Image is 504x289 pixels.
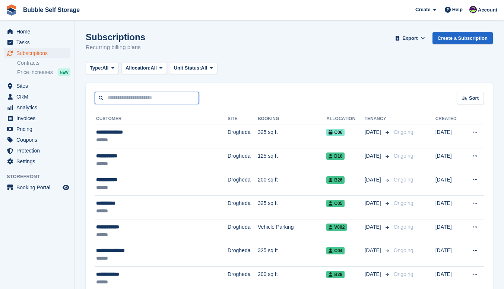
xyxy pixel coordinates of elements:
[17,68,70,76] a: Price increases NEW
[258,219,326,243] td: Vehicle Parking
[326,113,364,125] th: Allocation
[4,124,70,134] a: menu
[16,48,61,58] span: Subscriptions
[17,60,70,67] a: Contracts
[102,64,109,72] span: All
[6,4,17,16] img: stora-icon-8386f47178a22dfd0bd8f6a31ec36ba5ce8667c1dd55bd0f319d3a0aa187defe.svg
[228,148,258,172] td: Drogheda
[402,35,418,42] span: Export
[150,64,157,72] span: All
[326,129,345,136] span: C06
[258,172,326,196] td: 200 sq ft
[258,196,326,219] td: 325 sq ft
[4,182,70,193] a: menu
[7,173,74,180] span: Storefront
[16,135,61,145] span: Coupons
[258,148,326,172] td: 125 sq ft
[16,102,61,113] span: Analytics
[365,176,383,184] span: [DATE]
[86,62,118,74] button: Type: All
[121,62,167,74] button: Allocation: All
[86,32,145,42] h1: Subscriptions
[258,113,326,125] th: Booking
[4,26,70,37] a: menu
[326,224,347,231] span: V002
[228,125,258,148] td: Drogheda
[326,152,345,160] span: D10
[365,199,383,207] span: [DATE]
[394,247,413,253] span: Ongoing
[228,243,258,267] td: Drogheda
[4,81,70,91] a: menu
[16,182,61,193] span: Booking Portal
[365,152,383,160] span: [DATE]
[394,200,413,206] span: Ongoing
[365,113,391,125] th: Tenancy
[326,200,345,207] span: C05
[16,91,61,102] span: CRM
[228,113,258,125] th: Site
[394,177,413,183] span: Ongoing
[16,145,61,156] span: Protection
[228,196,258,219] td: Drogheda
[17,69,53,76] span: Price increases
[228,219,258,243] td: Drogheda
[16,124,61,134] span: Pricing
[258,243,326,267] td: 325 sq ft
[394,153,413,159] span: Ongoing
[452,6,463,13] span: Help
[415,6,430,13] span: Create
[4,37,70,48] a: menu
[365,223,383,231] span: [DATE]
[435,243,463,267] td: [DATE]
[16,26,61,37] span: Home
[4,135,70,145] a: menu
[4,156,70,167] a: menu
[174,64,201,72] span: Unit Status:
[435,196,463,219] td: [DATE]
[16,81,61,91] span: Sites
[90,64,102,72] span: Type:
[258,125,326,148] td: 325 sq ft
[95,113,228,125] th: Customer
[20,4,83,16] a: Bubble Self Storage
[435,148,463,172] td: [DATE]
[4,145,70,156] a: menu
[228,172,258,196] td: Drogheda
[16,37,61,48] span: Tasks
[469,94,479,102] span: Sort
[4,102,70,113] a: menu
[394,32,427,44] button: Export
[432,32,493,44] a: Create a Subscription
[469,6,477,13] img: Tom Gilmore
[58,68,70,76] div: NEW
[478,6,497,14] span: Account
[435,125,463,148] td: [DATE]
[126,64,150,72] span: Allocation:
[16,113,61,123] span: Invoices
[326,271,345,278] span: B29
[435,113,463,125] th: Created
[394,224,413,230] span: Ongoing
[394,129,413,135] span: Ongoing
[365,270,383,278] span: [DATE]
[86,43,145,52] p: Recurring billing plans
[326,176,345,184] span: B26
[61,183,70,192] a: Preview store
[435,219,463,243] td: [DATE]
[394,271,413,277] span: Ongoing
[365,128,383,136] span: [DATE]
[4,48,70,58] a: menu
[326,247,345,254] span: C04
[16,156,61,167] span: Settings
[365,247,383,254] span: [DATE]
[435,172,463,196] td: [DATE]
[4,91,70,102] a: menu
[4,113,70,123] a: menu
[201,64,207,72] span: All
[170,62,217,74] button: Unit Status: All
